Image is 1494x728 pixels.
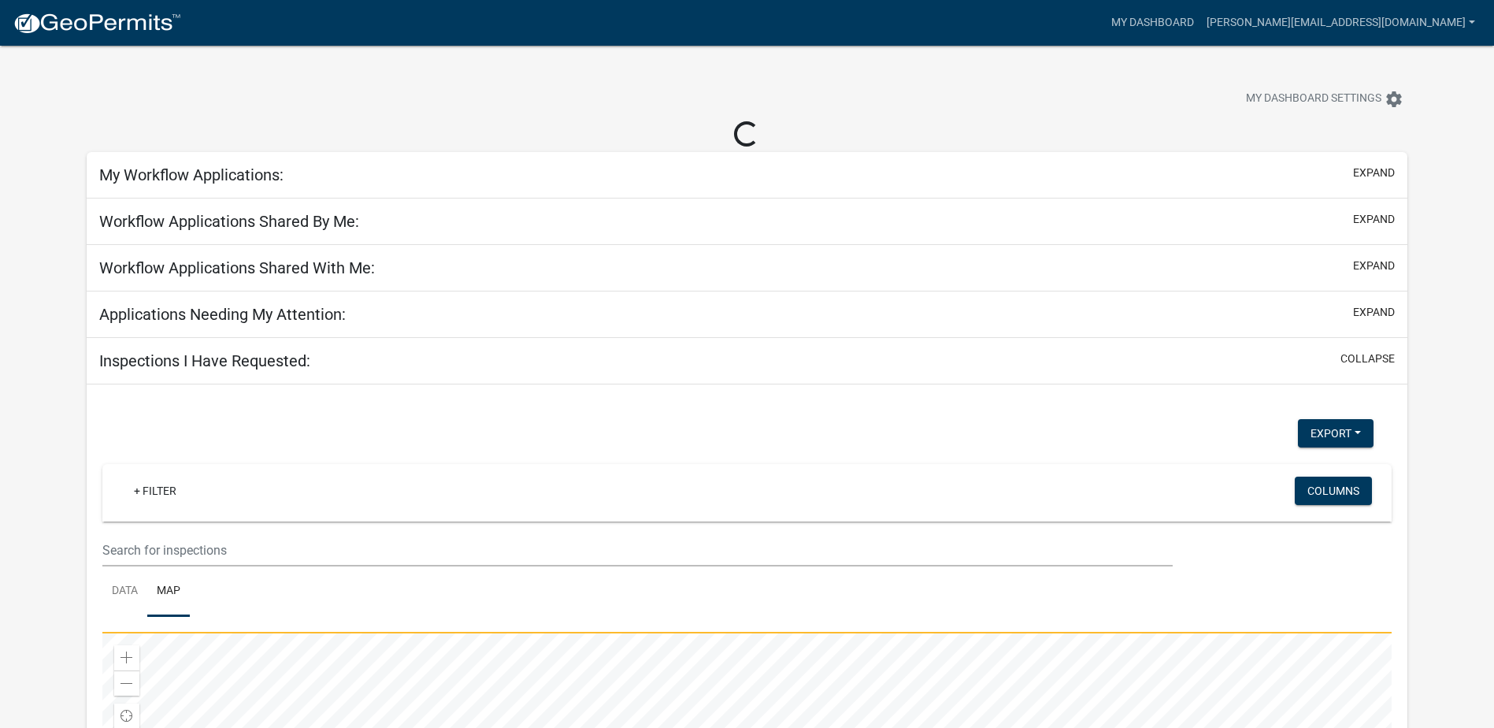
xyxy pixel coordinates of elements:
h5: Workflow Applications Shared With Me: [99,258,375,277]
a: Map [147,566,190,617]
a: Data [102,566,147,617]
span: My Dashboard Settings [1246,90,1381,109]
button: expand [1353,165,1395,181]
h5: My Workflow Applications: [99,165,284,184]
button: Columns [1295,477,1372,505]
div: Zoom in [114,645,139,670]
button: Export [1298,419,1374,448]
h5: Applications Needing My Attention: [99,305,346,324]
button: expand [1353,304,1395,321]
h5: Workflow Applications Shared By Me: [99,212,359,231]
input: Search for inspections [102,534,1173,566]
a: My Dashboard [1105,8,1200,38]
h5: Inspections I Have Requested: [99,351,310,370]
button: My Dashboard Settingssettings [1233,84,1416,114]
button: expand [1353,211,1395,228]
a: [PERSON_NAME][EMAIL_ADDRESS][DOMAIN_NAME] [1200,8,1481,38]
button: collapse [1340,351,1395,367]
i: settings [1385,90,1403,109]
button: expand [1353,258,1395,274]
div: Zoom out [114,670,139,696]
a: + Filter [121,477,189,505]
